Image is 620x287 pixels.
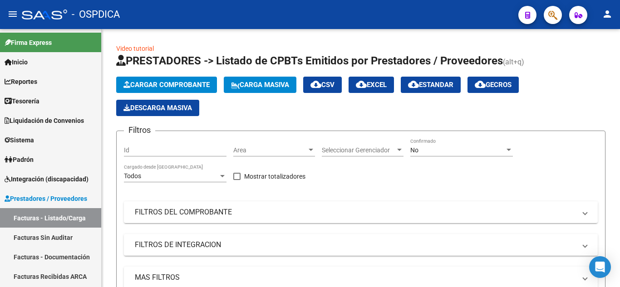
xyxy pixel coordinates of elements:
span: Mostrar totalizadores [244,171,305,182]
span: Todos [124,172,141,180]
mat-panel-title: MAS FILTROS [135,272,576,282]
span: Area [233,146,307,154]
button: CSV [303,77,342,93]
h3: Filtros [124,124,155,136]
span: Firma Express [5,38,52,48]
button: Estandar [401,77,461,93]
span: Padrón [5,155,34,165]
div: Open Intercom Messenger [589,256,611,278]
button: Gecros [467,77,519,93]
span: Liquidación de Convenios [5,116,84,126]
span: Gecros [475,81,512,89]
mat-icon: cloud_download [408,79,419,90]
span: Reportes [5,77,37,87]
mat-icon: menu [7,9,18,19]
span: Carga Masiva [231,81,289,89]
span: Tesorería [5,96,39,106]
span: Inicio [5,57,28,67]
span: (alt+q) [503,58,524,66]
span: PRESTADORES -> Listado de CPBTs Emitidos por Prestadores / Proveedores [116,54,503,67]
span: - OSPDICA [72,5,120,24]
span: Estandar [408,81,453,89]
button: EXCEL [349,77,394,93]
span: EXCEL [356,81,387,89]
mat-expansion-panel-header: FILTROS DEL COMPROBANTE [124,201,598,223]
mat-icon: cloud_download [356,79,367,90]
span: Integración (discapacidad) [5,174,89,184]
span: No [410,146,418,154]
mat-icon: person [602,9,613,19]
span: Descarga Masiva [123,104,192,112]
mat-icon: cloud_download [475,79,486,90]
app-download-masive: Descarga masiva de comprobantes (adjuntos) [116,100,199,116]
button: Cargar Comprobante [116,77,217,93]
button: Carga Masiva [224,77,296,93]
button: Descarga Masiva [116,100,199,116]
span: Sistema [5,135,34,145]
mat-panel-title: FILTROS DEL COMPROBANTE [135,207,576,217]
span: Seleccionar Gerenciador [322,146,395,154]
span: Prestadores / Proveedores [5,194,87,204]
mat-expansion-panel-header: FILTROS DE INTEGRACION [124,234,598,256]
span: CSV [310,81,335,89]
a: Video tutorial [116,45,154,52]
mat-panel-title: FILTROS DE INTEGRACION [135,240,576,250]
span: Cargar Comprobante [123,81,210,89]
mat-icon: cloud_download [310,79,321,90]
